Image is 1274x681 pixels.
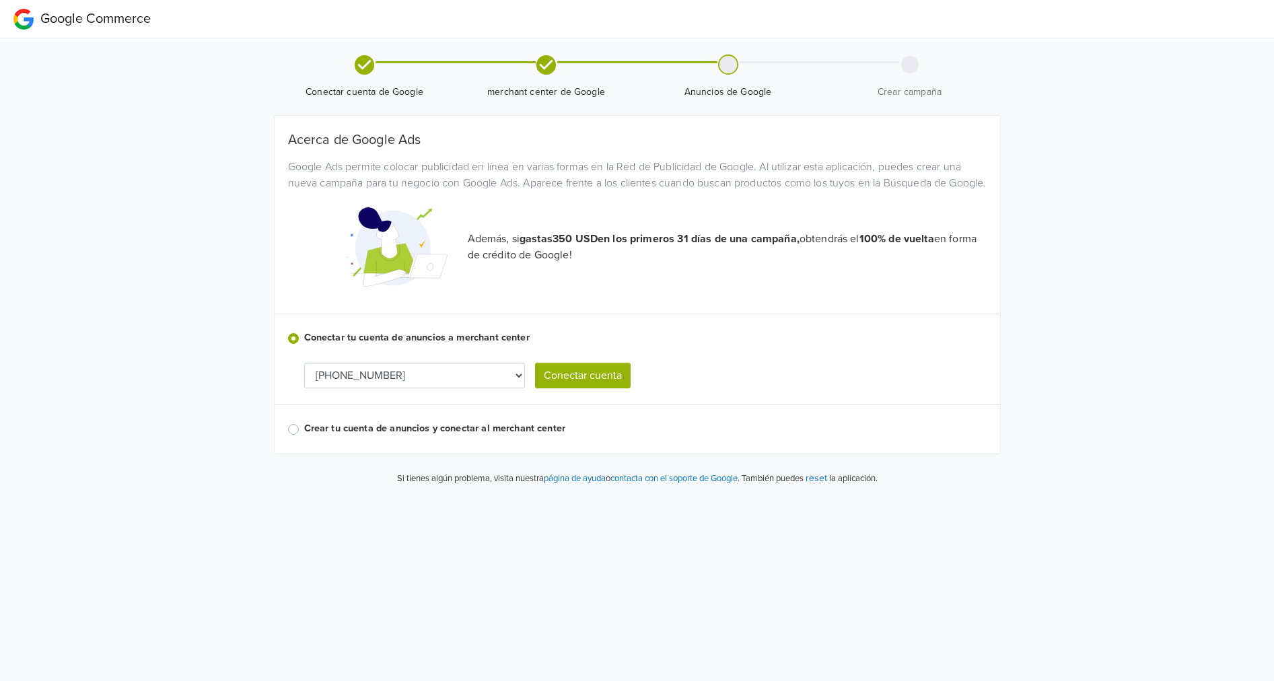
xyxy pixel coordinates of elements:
h5: Acerca de Google Ads [288,132,987,148]
strong: 100% de vuelta [859,232,934,246]
span: merchant center de Google [461,85,632,99]
div: Google Ads permite colocar publicidad en línea en varias formas en la Red de Publicidad de Google... [278,159,997,191]
p: También puedes la aplicación. [740,470,878,486]
strong: gastas 350 USD en los primeros 31 días de una campaña, [520,232,800,246]
a: contacta con el soporte de Google [610,473,738,484]
p: Si tienes algún problema, visita nuestra o . [397,472,740,486]
span: Google Commerce [40,11,151,27]
label: Crear tu cuenta de anuncios y conectar al merchant center [304,421,987,436]
span: Anuncios de Google [643,85,814,99]
button: Conectar cuenta [535,363,631,388]
span: Crear campaña [824,85,995,99]
label: Conectar tu cuenta de anuncios a merchant center [304,330,987,345]
p: Además, si obtendrás el en forma de crédito de Google! [468,231,987,263]
a: página de ayuda [544,473,606,484]
span: Conectar cuenta de Google [279,85,450,99]
img: Google Promotional Codes [347,196,448,297]
button: reset [806,470,827,486]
